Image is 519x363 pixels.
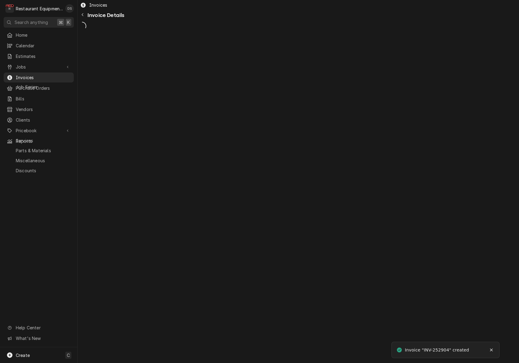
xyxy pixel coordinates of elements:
[78,10,87,20] button: Navigate back
[4,323,74,333] a: Go to Help Center
[65,4,74,13] div: Derek Stewart's Avatar
[67,19,70,25] span: K
[4,17,74,28] button: Search anything⌘K
[16,96,71,102] span: Bills
[16,324,70,331] span: Help Center
[4,333,74,343] a: Go to What's New
[16,147,71,154] span: Parts & Materials
[16,167,71,174] span: Discounts
[4,51,74,61] a: Estimates
[4,136,74,146] a: Services
[4,83,74,93] a: Purchase Orders
[78,21,86,31] span: Loading...
[4,94,74,104] a: Bills
[4,41,74,51] a: Calendar
[5,4,14,13] div: R
[16,353,30,358] span: Create
[4,72,74,82] a: Invoices
[16,5,63,12] div: Restaurant Equipment Diagnostics
[4,166,74,176] a: Discounts
[405,347,470,353] div: Invoice "INV-252904" created
[16,335,70,341] span: What's New
[4,72,74,82] a: Jobs
[65,4,74,13] div: DS
[4,115,74,125] a: Clients
[5,4,14,13] div: Restaurant Equipment Diagnostics's Avatar
[4,156,74,166] a: Miscellaneous
[16,117,71,123] span: Clients
[87,12,124,18] span: Invoice Details
[67,352,70,358] span: C
[16,85,71,91] span: Purchase Orders
[4,62,74,72] a: Go to Jobs
[4,126,74,136] a: Go to Pricebook
[16,157,71,164] span: Miscellaneous
[4,30,74,40] a: Home
[4,136,74,146] a: Reports
[16,42,71,49] span: Calendar
[16,53,71,59] span: Estimates
[4,146,74,156] a: Parts & Materials
[16,138,71,144] span: Reports
[59,19,63,25] span: ⌘
[89,2,107,8] span: Invoices
[16,127,62,134] span: Pricebook
[16,106,71,113] span: Vendors
[15,19,48,25] span: Search anything
[16,64,62,70] span: Jobs
[16,32,71,38] span: Home
[16,74,71,81] span: Invoices
[4,104,74,114] a: Vendors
